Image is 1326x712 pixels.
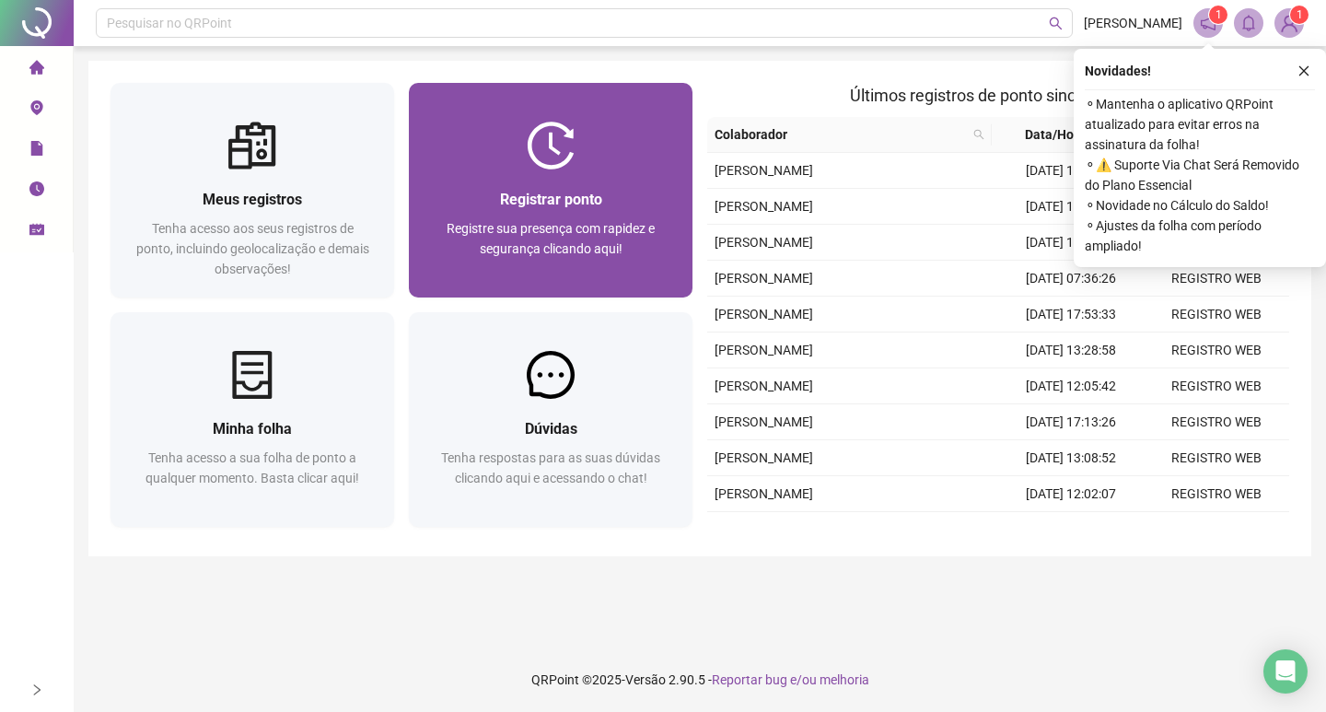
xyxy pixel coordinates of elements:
td: [DATE] 17:53:33 [998,297,1144,333]
span: [PERSON_NAME] [715,486,813,501]
a: DúvidasTenha respostas para as suas dúvidas clicando aqui e acessando o chat! [409,312,692,527]
div: Open Intercom Messenger [1263,649,1308,694]
span: right [30,683,43,696]
td: REGISTRO WEB [1144,404,1289,440]
span: [PERSON_NAME] [715,414,813,429]
span: Registrar ponto [500,191,602,208]
span: [PERSON_NAME] [715,199,813,214]
td: REGISTRO WEB [1144,512,1289,548]
span: [PERSON_NAME] [715,450,813,465]
span: ⚬ Ajustes da folha com período ampliado! [1085,216,1315,256]
td: [DATE] 13:32:37 [998,189,1144,225]
span: close [1297,64,1310,77]
span: notification [1200,15,1216,31]
span: Tenha respostas para as suas dúvidas clicando aqui e acessando o chat! [441,450,660,485]
span: Tenha acesso a sua folha de ponto a qualquer momento. Basta clicar aqui! [145,450,359,485]
td: REGISTRO WEB [1144,333,1289,368]
td: REGISTRO WEB [1144,261,1289,297]
span: environment [29,92,44,129]
span: ⚬ Novidade no Cálculo do Saldo! [1085,195,1315,216]
span: bell [1240,15,1257,31]
span: Meus registros [203,191,302,208]
span: Versão [625,672,666,687]
td: REGISTRO WEB [1144,368,1289,404]
span: 1 [1297,8,1303,21]
span: clock-circle [29,173,44,210]
span: search [973,129,984,140]
footer: QRPoint © 2025 - 2.90.5 - [74,648,1326,712]
span: schedule [29,214,44,251]
span: ⚬ ⚠️ Suporte Via Chat Será Removido do Plano Essencial [1085,155,1315,195]
img: 89100 [1275,9,1303,37]
span: [PERSON_NAME] [1084,13,1182,33]
sup: 1 [1209,6,1227,24]
span: Tenha acesso aos seus registros de ponto, incluindo geolocalização e demais observações! [136,221,369,276]
td: [DATE] 07:36:34 [998,512,1144,548]
span: Colaborador [715,124,966,145]
span: Registre sua presença com rapidez e segurança clicando aqui! [447,221,655,256]
td: [DATE] 17:40:37 [998,153,1144,189]
span: Dúvidas [525,420,577,438]
span: 1 [1215,8,1222,21]
td: [DATE] 13:28:58 [998,333,1144,368]
span: [PERSON_NAME] [715,271,813,286]
a: Minha folhaTenha acesso a sua folha de ponto a qualquer momento. Basta clicar aqui! [110,312,394,527]
span: search [970,121,988,148]
a: Registrar pontoRegistre sua presença com rapidez e segurança clicando aqui! [409,83,692,298]
td: [DATE] 07:36:26 [998,261,1144,297]
span: [PERSON_NAME] [715,307,813,321]
span: [PERSON_NAME] [715,235,813,250]
td: [DATE] 13:08:52 [998,440,1144,476]
span: [PERSON_NAME] [715,343,813,357]
td: REGISTRO WEB [1144,476,1289,512]
span: [PERSON_NAME] [715,163,813,178]
a: Meus registrosTenha acesso aos seus registros de ponto, incluindo geolocalização e demais observa... [110,83,394,298]
td: REGISTRO WEB [1144,297,1289,333]
span: Reportar bug e/ou melhoria [712,672,869,687]
span: file [29,133,44,169]
td: [DATE] 12:05:42 [998,368,1144,404]
span: [PERSON_NAME] [715,379,813,393]
span: search [1049,17,1063,30]
td: [DATE] 12:02:07 [998,476,1144,512]
span: Últimos registros de ponto sincronizados [850,86,1147,105]
sup: Atualize o seu contato no menu Meus Dados [1290,6,1309,24]
td: [DATE] 12:10:59 [998,225,1144,261]
td: REGISTRO WEB [1144,440,1289,476]
span: home [29,52,44,88]
span: Novidades ! [1085,61,1151,81]
th: Data/Hora [992,117,1134,153]
span: ⚬ Mantenha o aplicativo QRPoint atualizado para evitar erros na assinatura da folha! [1085,94,1315,155]
span: Data/Hora [999,124,1111,145]
span: Minha folha [213,420,292,438]
td: [DATE] 17:13:26 [998,404,1144,440]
